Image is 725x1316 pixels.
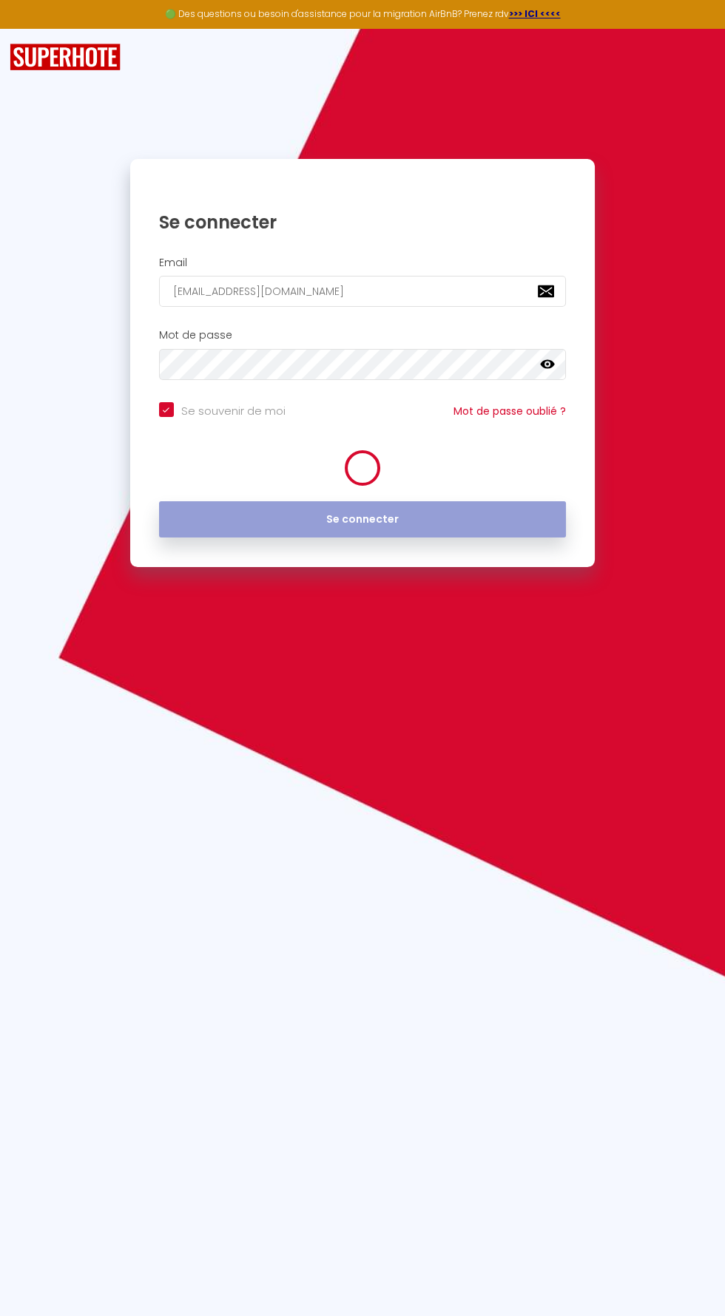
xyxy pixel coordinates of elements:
a: >>> ICI <<<< [509,7,561,20]
h2: Email [159,257,567,269]
h2: Mot de passe [159,329,567,342]
button: Se connecter [159,501,567,538]
input: Ton Email [159,276,567,307]
h1: Se connecter [159,211,567,234]
img: SuperHote logo [10,44,121,71]
a: Mot de passe oublié ? [453,404,566,418]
